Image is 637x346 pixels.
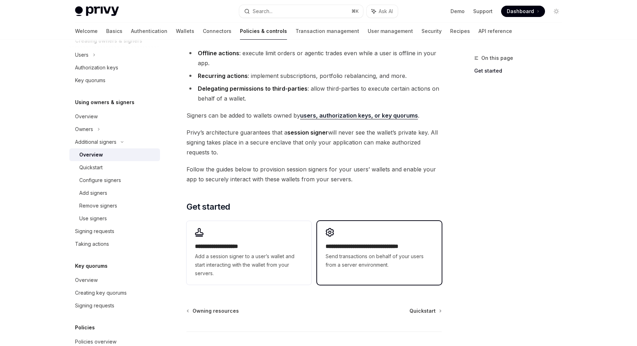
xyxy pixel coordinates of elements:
div: Policies overview [75,338,116,346]
li: : execute limit orders or agentic trades even while a user is offline in your app. [186,48,442,68]
strong: Recurring actions [198,72,248,79]
span: Add a session signer to a user’s wallet and start interacting with the wallet from your servers. [195,252,303,278]
a: Connectors [203,23,231,40]
a: Basics [106,23,122,40]
a: Get started [474,65,568,76]
div: Overview [79,151,103,159]
div: Quickstart [79,163,103,172]
a: Key quorums [69,74,160,87]
span: Privy’s architecture guarantees that a will never see the wallet’s private key. All signing takes... [186,127,442,157]
div: Remove signers [79,202,117,210]
li: : allow third-parties to execute certain actions on behalf of a wallet. [186,84,442,103]
span: On this page [481,54,513,62]
span: Ask AI [379,8,393,15]
span: Owning resources [193,307,239,314]
strong: Delegating permissions to third-parties [198,85,308,92]
span: Send transactions on behalf of your users from a server environment. [326,252,433,269]
a: Configure signers [69,174,160,187]
div: Overview [75,112,98,121]
a: Signing requests [69,299,160,312]
a: Demo [451,8,465,15]
a: API reference [478,23,512,40]
a: Authentication [131,23,167,40]
div: Signing requests [75,301,114,310]
div: Users [75,51,88,59]
a: Add signers [69,187,160,199]
button: Ask AI [367,5,398,18]
a: **** **** **** *****Add a session signer to a user’s wallet and start interacting with the wallet... [186,221,311,285]
strong: session signer [287,129,328,136]
a: Quickstart [69,161,160,174]
a: Taking actions [69,238,160,250]
div: Creating key quorums [75,289,127,297]
a: User management [368,23,413,40]
div: Owners [75,125,93,134]
div: Configure signers [79,176,121,185]
a: Recipes [450,23,470,40]
div: Taking actions [75,240,109,248]
a: Transaction management [295,23,359,40]
span: Dashboard [507,8,534,15]
a: Welcome [75,23,98,40]
a: Owning resources [187,307,239,314]
a: Dashboard [501,6,545,17]
span: Get started [186,201,230,212]
li: : implement subscriptions, portfolio rebalancing, and more. [186,71,442,81]
a: Remove signers [69,199,160,212]
a: Authorization keys [69,61,160,74]
h5: Policies [75,323,95,332]
div: Overview [75,276,98,284]
div: Additional signers [75,138,116,146]
button: Toggle dark mode [551,6,562,17]
a: Security [421,23,442,40]
h5: Key quorums [75,262,108,270]
div: Use signers [79,214,107,223]
a: Policies & controls [240,23,287,40]
strong: Offline actions [198,50,239,57]
a: Signing requests [69,225,160,238]
div: Key quorums [75,76,105,85]
img: light logo [75,6,119,16]
a: Creating key quorums [69,287,160,299]
span: Signers can be added to wallets owned by . [186,110,442,120]
a: users, authorization keys, or key quorums [300,112,418,119]
div: Signing requests [75,227,114,236]
h5: Using owners & signers [75,98,134,107]
span: Follow the guides below to provision session signers for your users’ wallets and enable your app ... [186,164,442,184]
div: Search... [253,7,272,16]
a: Support [473,8,493,15]
a: Overview [69,274,160,287]
span: ⌘ K [351,8,359,14]
a: Quickstart [409,307,441,314]
button: Search...⌘K [239,5,363,18]
div: Authorization keys [75,63,118,72]
span: Quickstart [409,307,436,314]
a: Wallets [176,23,194,40]
div: Add signers [79,189,107,197]
a: Use signers [69,212,160,225]
a: Overview [69,110,160,123]
a: Overview [69,148,160,161]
